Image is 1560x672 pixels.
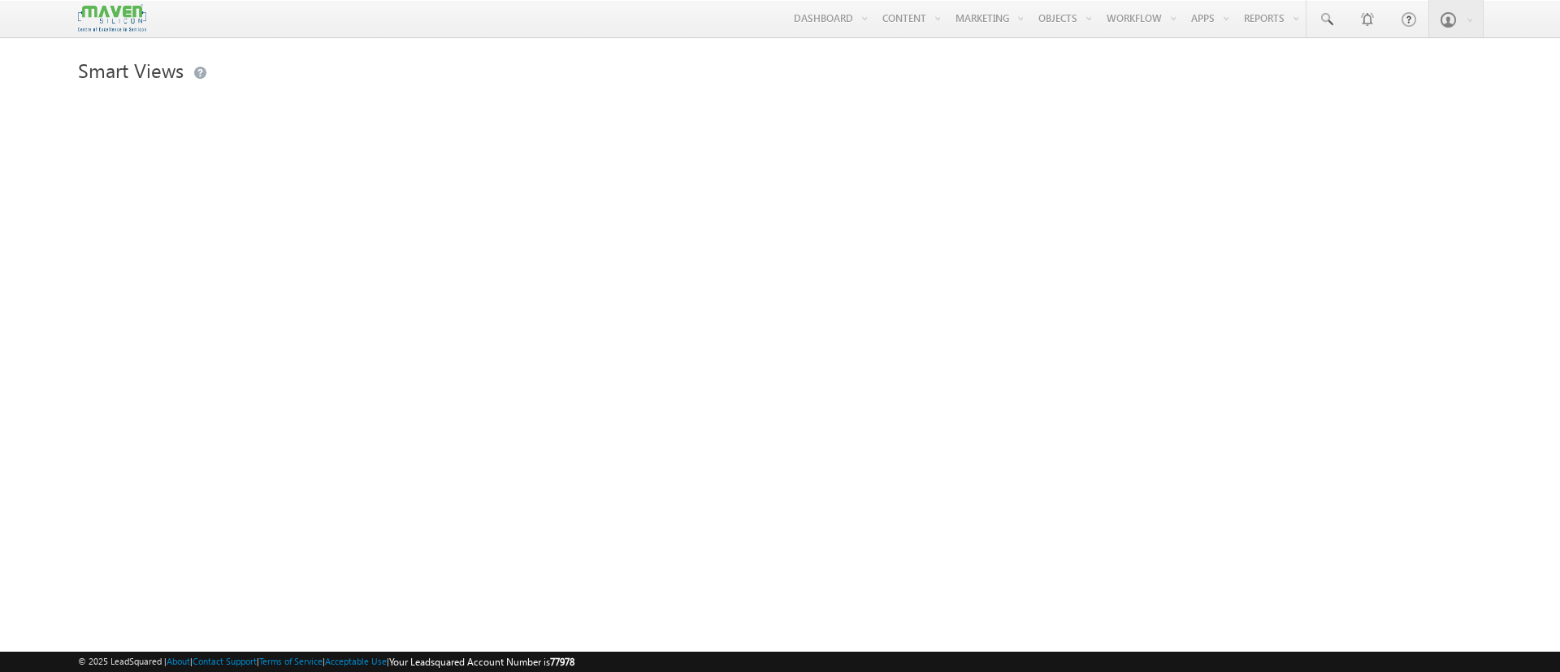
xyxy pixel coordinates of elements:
span: Smart Views [78,57,184,83]
a: Contact Support [193,656,257,666]
a: About [167,656,190,666]
a: Terms of Service [259,656,323,666]
img: Custom Logo [78,4,146,33]
a: Acceptable Use [325,656,387,666]
span: Your Leadsquared Account Number is [389,656,574,668]
span: 77978 [550,656,574,668]
span: © 2025 LeadSquared | | | | | [78,654,574,670]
